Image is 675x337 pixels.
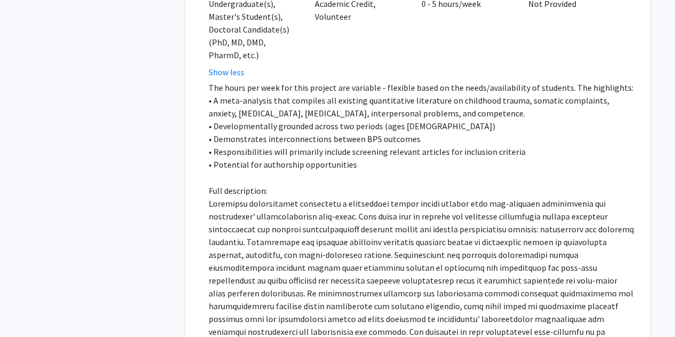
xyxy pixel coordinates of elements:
[8,289,45,329] iframe: Chat
[209,132,635,145] p: • Demonstrates interconnections between BPS outcomes
[209,184,635,197] p: Full description:
[209,120,635,132] p: • Developmentally grounded across two periods (ages [DEMOGRAPHIC_DATA])
[209,145,635,158] p: • Responsibilities will primarily include screening relevant articles for inclusion criteria
[209,81,635,94] p: The hours per week for this project are variable - flexible based on the needs/availability of st...
[209,158,635,171] p: • Potential for authorship opportunities
[209,66,244,79] button: Show less
[209,94,635,120] p: • A meta-analysis that compiles all existing quantitative literature on childhood trauma, somatic...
